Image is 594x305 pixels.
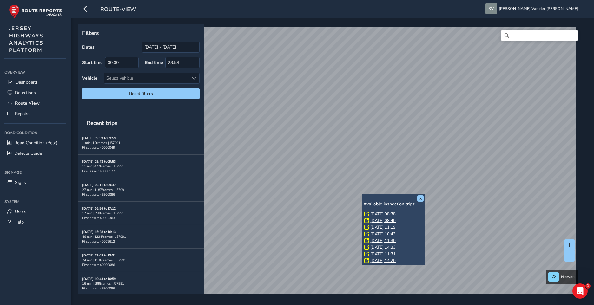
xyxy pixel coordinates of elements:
[82,234,200,239] div: 46 min | 1234 frames | J57991
[82,253,116,258] strong: [DATE] 13:08 to 13:31
[14,140,57,146] span: Road Condition (Beta)
[370,244,396,250] a: [DATE] 14:33
[100,5,136,14] span: route-view
[370,218,396,224] a: [DATE] 08:40
[4,168,66,177] div: Signage
[82,29,200,37] p: Filters
[9,4,62,19] img: rr logo
[82,263,115,267] span: First asset: 49900086
[82,60,103,66] label: Start time
[4,206,66,217] a: Users
[4,98,66,108] a: Route View
[485,3,497,14] img: diamond-layout
[4,197,66,206] div: System
[15,90,36,96] span: Detections
[4,148,66,159] a: Defects Guide
[9,25,43,54] span: JERSEY HIGHWAYS ANALYTICS PLATFORM
[499,3,578,14] span: [PERSON_NAME] Van der [PERSON_NAME]
[4,88,66,98] a: Detections
[82,164,200,169] div: 11 min | 422 frames | J57991
[82,286,115,291] span: First asset: 49900086
[82,276,116,281] strong: [DATE] 10:43 to 10:59
[82,258,200,263] div: 24 min | 1136 frames | J57991
[82,211,200,216] div: 17 min | 358 frames | J57991
[370,258,396,263] a: [DATE] 14:20
[82,192,115,197] span: First asset: 49900086
[145,60,163,66] label: End time
[370,224,396,230] a: [DATE] 11:19
[370,231,396,237] a: [DATE] 10:43
[82,169,115,173] span: First asset: 40000122
[363,202,424,207] h6: Available inspection trips:
[82,183,116,187] strong: [DATE] 09:11 to 09:37
[82,115,122,131] span: Recent trips
[561,274,576,279] span: Network
[370,238,396,243] a: [DATE] 11:30
[15,100,40,106] span: Route View
[82,88,200,99] button: Reset filters
[82,75,97,81] label: Vehicle
[4,108,66,119] a: Repairs
[104,73,189,83] div: Select vehicle
[4,177,66,188] a: Signs
[485,3,580,14] button: [PERSON_NAME] Van der [PERSON_NAME]
[370,251,396,257] a: [DATE] 11:31
[82,136,116,140] strong: [DATE] 09:59 to 09:59
[14,150,42,156] span: Defects Guide
[417,195,424,202] button: x
[82,187,200,192] div: 27 min | 1187 frames | J57991
[14,219,24,225] span: Help
[4,138,66,148] a: Road Condition (Beta)
[370,211,396,217] a: [DATE] 08:38
[87,91,195,97] span: Reset filters
[82,159,116,164] strong: [DATE] 09:42 to 09:53
[82,230,116,234] strong: [DATE] 15:28 to 16:13
[82,239,115,244] span: First asset: 40002612
[501,30,577,41] input: Search
[82,44,95,50] label: Dates
[4,68,66,77] div: Overview
[82,281,200,286] div: 16 min | 599 frames | J57991
[80,27,576,301] canvas: Map
[15,179,26,185] span: Signs
[4,128,66,138] div: Road Condition
[4,217,66,227] a: Help
[16,79,37,85] span: Dashboard
[572,283,588,299] iframe: Intercom live chat
[585,283,591,289] span: 1
[82,206,116,211] strong: [DATE] 16:56 to 17:12
[82,216,115,220] span: First asset: 40002363
[82,145,115,150] span: First asset: 40000049
[82,140,200,145] div: 1 min | 12 frames | J57991
[15,209,26,215] span: Users
[15,111,30,117] span: Repairs
[4,77,66,88] a: Dashboard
